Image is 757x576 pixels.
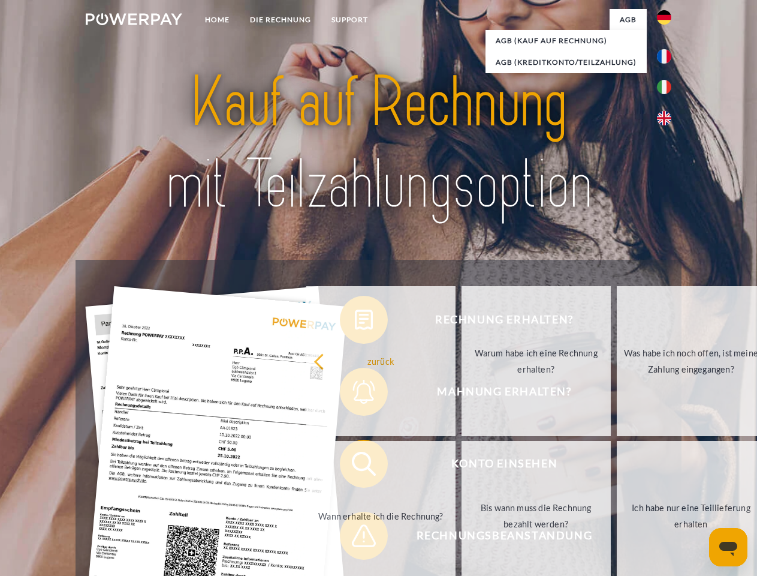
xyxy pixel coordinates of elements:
[485,30,647,52] a: AGB (Kauf auf Rechnung)
[114,58,643,230] img: title-powerpay_de.svg
[313,353,448,369] div: zurück
[657,10,671,25] img: de
[610,9,647,31] a: agb
[195,9,240,31] a: Home
[86,13,182,25] img: logo-powerpay-white.svg
[657,80,671,94] img: it
[321,9,378,31] a: SUPPORT
[313,508,448,524] div: Wann erhalte ich die Rechnung?
[469,500,604,532] div: Bis wann muss die Rechnung bezahlt werden?
[469,345,604,377] div: Warum habe ich eine Rechnung erhalten?
[657,111,671,125] img: en
[657,49,671,64] img: fr
[709,528,747,566] iframe: Schaltfläche zum Öffnen des Messaging-Fensters
[485,52,647,73] a: AGB (Kreditkonto/Teilzahlung)
[240,9,321,31] a: DIE RECHNUNG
